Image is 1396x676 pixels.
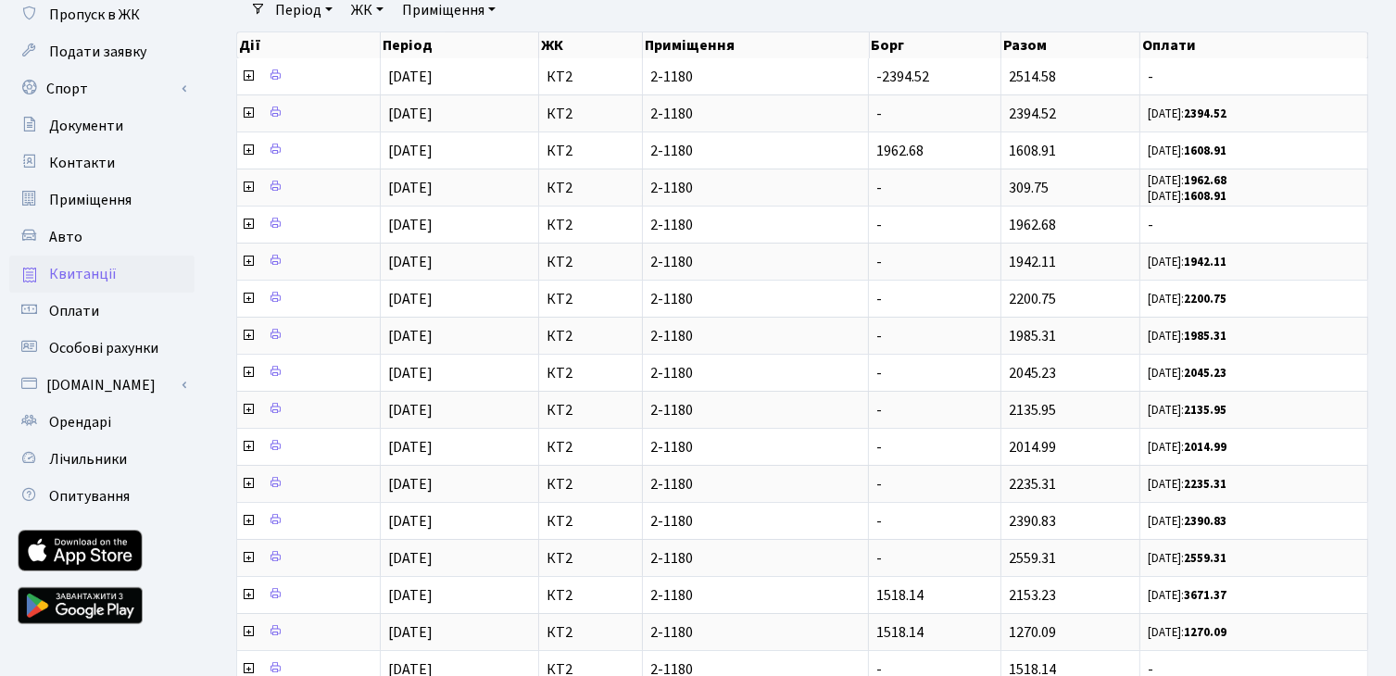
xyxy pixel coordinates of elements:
a: Документи [9,107,195,144]
a: Оплати [9,293,195,330]
span: 2-1180 [650,551,861,566]
b: 2135.95 [1184,402,1226,419]
span: Пропуск в ЖК [49,5,140,25]
span: 2235.31 [1009,474,1056,494]
small: [DATE]: [1148,439,1226,456]
span: - [876,252,882,272]
span: [DATE] [388,289,433,309]
span: КТ2 [547,181,635,195]
span: 2-1180 [650,403,861,418]
span: КТ2 [547,403,635,418]
span: КТ2 [547,514,635,529]
b: 2200.75 [1184,291,1226,307]
span: Оплати [49,301,99,321]
span: Лічильники [49,449,127,469]
small: [DATE]: [1148,587,1226,604]
b: 1942.11 [1184,254,1226,270]
span: 1608.91 [1009,141,1056,161]
span: [DATE] [388,252,433,272]
span: 2559.31 [1009,548,1056,569]
span: [DATE] [388,67,433,87]
a: Опитування [9,478,195,515]
span: 1518.14 [876,622,924,643]
span: КТ2 [547,588,635,603]
small: [DATE]: [1148,476,1226,493]
span: - [876,326,882,346]
span: КТ2 [547,477,635,492]
span: КТ2 [547,366,635,381]
b: 1608.91 [1184,188,1226,205]
b: 1270.09 [1184,624,1226,641]
span: КТ2 [547,625,635,640]
span: [DATE] [388,585,433,606]
span: 2390.83 [1009,511,1056,532]
span: - [876,178,882,198]
span: 2-1180 [650,69,861,84]
span: - [876,437,882,457]
span: КТ2 [547,144,635,158]
span: - [876,215,882,235]
small: [DATE]: [1148,106,1226,122]
span: Квитанції [49,264,117,284]
b: 2390.83 [1184,513,1226,530]
small: [DATE]: [1148,143,1226,159]
span: 2153.23 [1009,585,1056,606]
span: 2-1180 [650,329,861,344]
small: [DATE]: [1148,513,1226,530]
span: - [876,104,882,124]
span: КТ2 [547,329,635,344]
span: КТ2 [547,440,635,455]
span: Орендарі [49,412,111,432]
span: [DATE] [388,474,433,494]
span: 1270.09 [1009,622,1056,643]
span: - [876,511,882,532]
span: КТ2 [547,69,635,84]
small: [DATE]: [1148,188,1226,205]
span: 1942.11 [1009,252,1056,272]
span: -2394.52 [876,67,929,87]
small: [DATE]: [1148,291,1226,307]
a: Подати заявку [9,33,195,70]
th: Дії [237,32,381,58]
small: [DATE]: [1148,550,1226,567]
span: 2394.52 [1009,104,1056,124]
span: [DATE] [388,215,433,235]
span: Особові рахунки [49,338,158,358]
small: [DATE]: [1148,365,1226,382]
a: Квитанції [9,256,195,293]
span: 2045.23 [1009,363,1056,383]
small: [DATE]: [1148,254,1226,270]
th: Приміщення [643,32,870,58]
span: 2-1180 [650,181,861,195]
span: [DATE] [388,622,433,643]
span: 2-1180 [650,477,861,492]
small: [DATE]: [1148,624,1226,641]
b: 1608.91 [1184,143,1226,159]
a: Лічильники [9,441,195,478]
span: 2135.95 [1009,400,1056,420]
span: КТ2 [547,551,635,566]
b: 2559.31 [1184,550,1226,567]
b: 2235.31 [1184,476,1226,493]
span: Приміщення [49,190,132,210]
span: 2-1180 [650,292,861,307]
small: [DATE]: [1148,402,1226,419]
span: - [876,363,882,383]
span: [DATE] [388,511,433,532]
span: 2-1180 [650,440,861,455]
span: - [876,289,882,309]
span: 2514.58 [1009,67,1056,87]
small: [DATE]: [1148,172,1226,189]
span: 2014.99 [1009,437,1056,457]
th: ЖК [539,32,643,58]
span: КТ2 [547,292,635,307]
a: Орендарі [9,404,195,441]
b: 1985.31 [1184,328,1226,344]
span: [DATE] [388,437,433,457]
a: Спорт [9,70,195,107]
span: 2200.75 [1009,289,1056,309]
span: - [1148,69,1360,84]
a: Особові рахунки [9,330,195,367]
span: 1962.68 [1009,215,1056,235]
b: 1962.68 [1184,172,1226,189]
